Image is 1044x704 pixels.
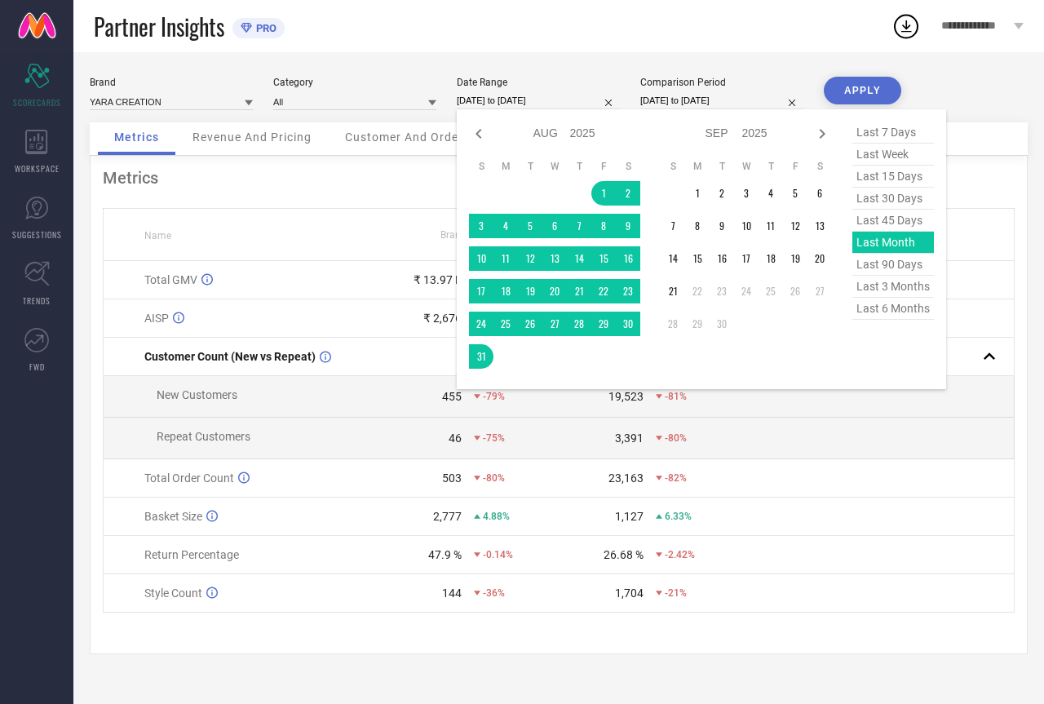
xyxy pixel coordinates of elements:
[483,511,510,522] span: 4.88%
[493,214,518,238] td: Mon Aug 04 2025
[616,160,640,173] th: Saturday
[591,214,616,238] td: Fri Aug 08 2025
[615,510,644,523] div: 1,127
[824,77,901,104] button: APPLY
[144,312,169,325] span: AISP
[433,510,462,523] div: 2,777
[685,160,710,173] th: Monday
[615,432,644,445] div: 3,391
[783,214,807,238] td: Fri Sep 12 2025
[469,344,493,369] td: Sun Aug 31 2025
[640,92,803,109] input: Select comparison period
[852,144,934,166] span: last week
[661,312,685,336] td: Sun Sep 28 2025
[542,246,567,271] td: Wed Aug 13 2025
[442,390,462,403] div: 455
[542,214,567,238] td: Wed Aug 06 2025
[192,131,312,144] span: Revenue And Pricing
[94,10,224,43] span: Partner Insights
[591,246,616,271] td: Fri Aug 15 2025
[665,549,695,560] span: -2.42%
[469,214,493,238] td: Sun Aug 03 2025
[518,279,542,303] td: Tue Aug 19 2025
[852,188,934,210] span: last 30 days
[661,246,685,271] td: Sun Sep 14 2025
[665,391,687,402] span: -81%
[144,510,202,523] span: Basket Size
[710,160,734,173] th: Tuesday
[608,390,644,403] div: 19,523
[759,214,783,238] td: Thu Sep 11 2025
[685,246,710,271] td: Mon Sep 15 2025
[734,214,759,238] td: Wed Sep 10 2025
[783,160,807,173] th: Friday
[807,279,832,303] td: Sat Sep 27 2025
[807,214,832,238] td: Sat Sep 13 2025
[852,254,934,276] span: last 90 days
[469,124,489,144] div: Previous month
[442,587,462,600] div: 144
[734,160,759,173] th: Wednesday
[12,228,62,241] span: SUGGESTIONS
[542,279,567,303] td: Wed Aug 20 2025
[608,472,644,485] div: 23,163
[710,246,734,271] td: Tue Sep 16 2025
[493,160,518,173] th: Monday
[114,131,159,144] span: Metrics
[616,279,640,303] td: Sat Aug 23 2025
[807,160,832,173] th: Saturday
[615,587,644,600] div: 1,704
[759,181,783,206] td: Thu Sep 04 2025
[734,181,759,206] td: Wed Sep 03 2025
[518,214,542,238] td: Tue Aug 05 2025
[567,246,591,271] td: Thu Aug 14 2025
[852,298,934,320] span: last 6 months
[640,77,803,88] div: Comparison Period
[616,246,640,271] td: Sat Aug 16 2025
[457,77,620,88] div: Date Range
[144,548,239,561] span: Return Percentage
[457,92,620,109] input: Select date range
[783,181,807,206] td: Fri Sep 05 2025
[518,246,542,271] td: Tue Aug 12 2025
[567,160,591,173] th: Thursday
[734,246,759,271] td: Wed Sep 17 2025
[710,312,734,336] td: Tue Sep 30 2025
[469,246,493,271] td: Sun Aug 10 2025
[685,279,710,303] td: Mon Sep 22 2025
[493,312,518,336] td: Mon Aug 25 2025
[852,276,934,298] span: last 3 months
[567,214,591,238] td: Thu Aug 07 2025
[783,246,807,271] td: Fri Sep 19 2025
[542,160,567,173] th: Wednesday
[157,388,237,401] span: New Customers
[661,214,685,238] td: Sun Sep 07 2025
[103,168,1015,188] div: Metrics
[440,229,494,241] span: Brand Value
[252,22,276,34] span: PRO
[685,214,710,238] td: Mon Sep 08 2025
[665,432,687,444] span: -80%
[483,472,505,484] span: -80%
[144,230,171,241] span: Name
[567,279,591,303] td: Thu Aug 21 2025
[567,312,591,336] td: Thu Aug 28 2025
[807,181,832,206] td: Sat Sep 06 2025
[665,472,687,484] span: -82%
[710,214,734,238] td: Tue Sep 09 2025
[414,273,462,286] div: ₹ 13.97 L
[518,160,542,173] th: Tuesday
[144,350,316,363] span: Customer Count (New vs Repeat)
[15,162,60,175] span: WORKSPACE
[710,181,734,206] td: Tue Sep 02 2025
[469,279,493,303] td: Sun Aug 17 2025
[423,312,462,325] div: ₹ 2,676
[591,181,616,206] td: Fri Aug 01 2025
[604,548,644,561] div: 26.68 %
[542,312,567,336] td: Wed Aug 27 2025
[852,210,934,232] span: last 45 days
[23,294,51,307] span: TRENDS
[469,160,493,173] th: Sunday
[144,587,202,600] span: Style Count
[428,548,462,561] div: 47.9 %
